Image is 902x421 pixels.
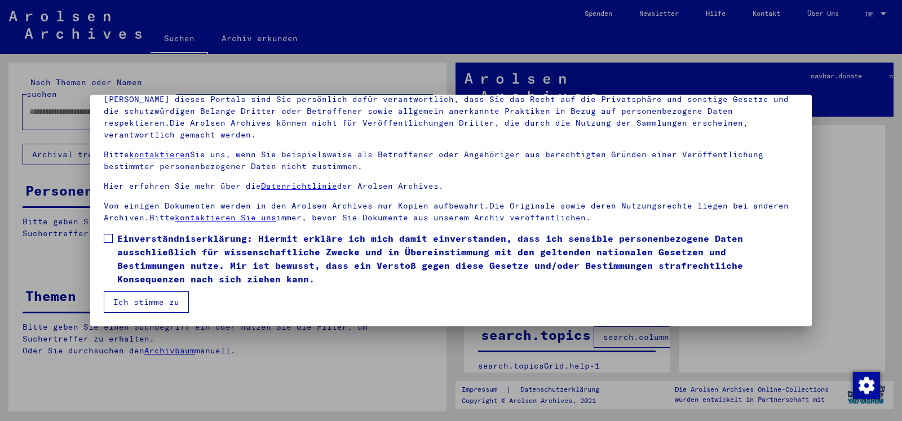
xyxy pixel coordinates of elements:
a: kontaktieren Sie uns [175,212,276,223]
p: Bitte beachten Sie, dass dieses Portal über NS - Verfolgte sensible Daten zu identifizierten oder... [104,82,798,141]
p: Bitte Sie uns, wenn Sie beispielsweise als Betroffener oder Angehöriger aus berechtigten Gründen ... [104,149,798,172]
div: Zustimmung ändern [852,371,879,398]
p: Von einigen Dokumenten werden in den Arolsen Archives nur Kopien aufbewahrt.Die Originale sowie d... [104,200,798,224]
img: Zustimmung ändern [853,372,880,399]
button: Ich stimme zu [104,291,189,313]
p: Hier erfahren Sie mehr über die der Arolsen Archives. [104,180,798,192]
a: Datenrichtlinie [261,181,337,191]
span: Einverständniserklärung: Hiermit erkläre ich mich damit einverstanden, dass ich sensible personen... [117,232,798,286]
a: kontaktieren [129,149,190,159]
